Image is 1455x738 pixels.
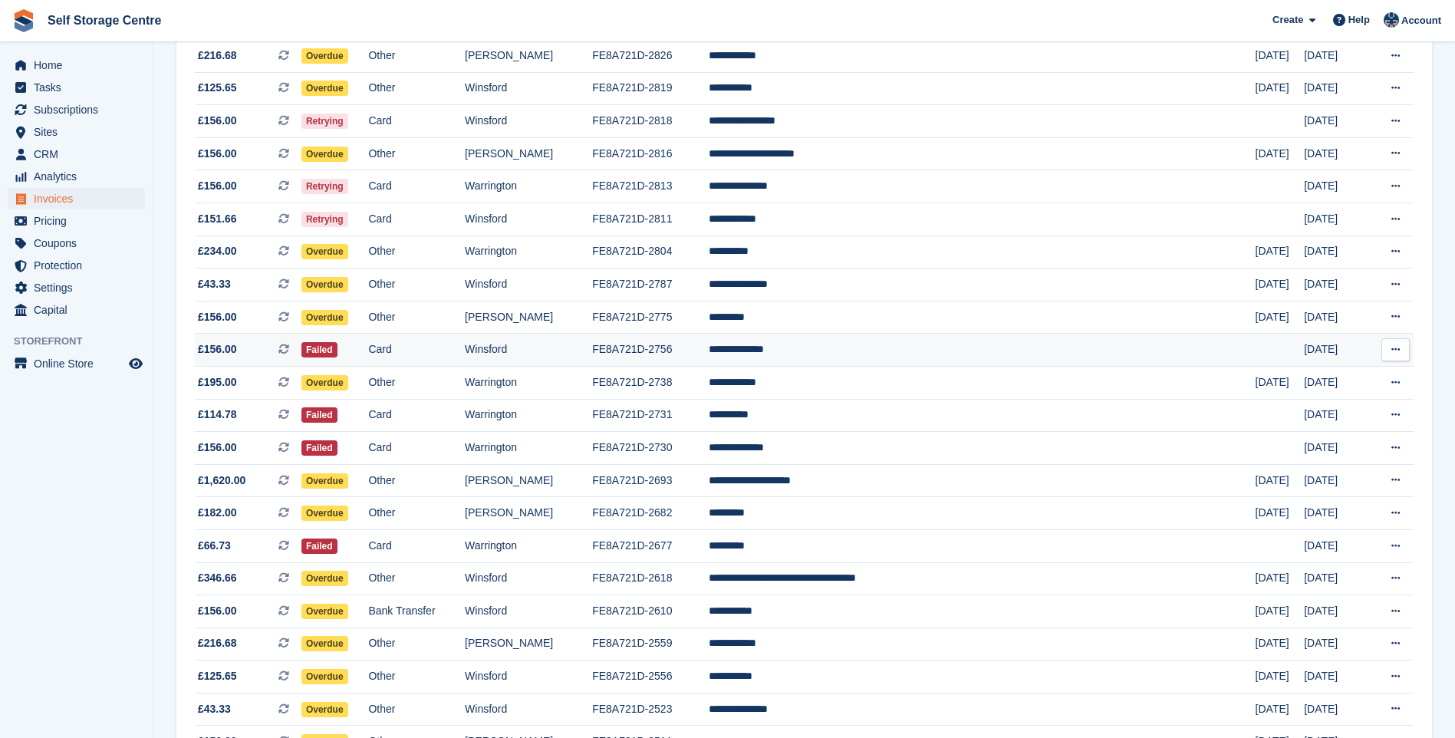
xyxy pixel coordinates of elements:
td: Other [368,301,465,334]
td: FE8A721D-2819 [592,72,709,105]
td: Other [368,40,465,73]
td: [DATE] [1256,301,1305,334]
span: Storefront [14,334,153,349]
span: Online Store [34,353,126,374]
td: [DATE] [1256,236,1305,269]
td: [DATE] [1256,269,1305,301]
span: £156.00 [198,341,237,357]
span: £125.65 [198,668,237,684]
td: Winsford [465,693,592,726]
td: Card [368,203,465,236]
td: Warrington [465,399,592,432]
span: £66.73 [198,538,231,554]
td: Winsford [465,269,592,301]
td: Winsford [465,72,592,105]
span: £125.65 [198,80,237,96]
td: [DATE] [1304,40,1367,73]
td: [DATE] [1304,497,1367,530]
td: [DATE] [1256,72,1305,105]
td: [DATE] [1304,301,1367,334]
td: [DATE] [1256,366,1305,399]
td: [PERSON_NAME] [465,628,592,661]
td: [DATE] [1256,661,1305,694]
td: [DATE] [1304,366,1367,399]
td: [DATE] [1304,170,1367,203]
td: [DATE] [1256,40,1305,73]
a: menu [8,232,145,254]
td: [DATE] [1304,105,1367,138]
a: menu [8,255,145,276]
span: £1,620.00 [198,473,245,489]
td: FE8A721D-2730 [592,432,709,465]
td: Other [368,497,465,530]
a: menu [8,99,145,120]
td: FE8A721D-2738 [592,366,709,399]
td: [PERSON_NAME] [465,40,592,73]
span: Overdue [301,81,348,96]
td: [DATE] [1256,693,1305,726]
td: [DATE] [1304,562,1367,595]
span: Capital [34,299,126,321]
span: £156.00 [198,113,237,129]
span: Overdue [301,310,348,325]
td: Card [368,170,465,203]
td: Bank Transfer [368,595,465,628]
td: [DATE] [1304,432,1367,465]
span: Invoices [34,188,126,209]
td: [DATE] [1304,693,1367,726]
td: [PERSON_NAME] [465,301,592,334]
a: menu [8,77,145,98]
td: Other [368,562,465,595]
td: FE8A721D-2618 [592,562,709,595]
td: Warrington [465,366,592,399]
span: Coupons [34,232,126,254]
span: Help [1348,12,1370,28]
img: Clair Cole [1384,12,1399,28]
span: Overdue [301,147,348,162]
td: Other [368,628,465,661]
td: [PERSON_NAME] [465,464,592,497]
td: Card [368,105,465,138]
td: [DATE] [1256,628,1305,661]
td: [DATE] [1304,628,1367,661]
td: Card [368,432,465,465]
span: Overdue [301,571,348,586]
td: FE8A721D-2775 [592,301,709,334]
span: Retrying [301,212,348,227]
td: FE8A721D-2818 [592,105,709,138]
span: Overdue [301,636,348,651]
td: Winsford [465,661,592,694]
span: £156.00 [198,309,237,325]
span: Sites [34,121,126,143]
td: [DATE] [1256,137,1305,170]
img: stora-icon-8386f47178a22dfd0bd8f6a31ec36ba5ce8667c1dd55bd0f319d3a0aa187defe.svg [12,9,35,32]
td: FE8A721D-2610 [592,595,709,628]
a: menu [8,299,145,321]
td: Warrington [465,432,592,465]
td: Other [368,137,465,170]
span: Overdue [301,48,348,64]
td: Winsford [465,562,592,595]
td: FE8A721D-2813 [592,170,709,203]
td: Card [368,334,465,367]
span: Retrying [301,114,348,129]
td: Other [368,693,465,726]
span: Tasks [34,77,126,98]
td: [DATE] [1304,334,1367,367]
td: Winsford [465,334,592,367]
span: Failed [301,407,337,423]
span: Pricing [34,210,126,232]
span: £156.00 [198,178,237,194]
span: CRM [34,143,126,165]
td: [DATE] [1256,562,1305,595]
span: Overdue [301,473,348,489]
span: Overdue [301,669,348,684]
td: Other [368,72,465,105]
span: £151.66 [198,211,237,227]
a: menu [8,143,145,165]
span: Overdue [301,702,348,717]
td: [DATE] [1304,464,1367,497]
td: [DATE] [1304,529,1367,562]
td: Other [368,661,465,694]
span: £43.33 [198,276,231,292]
